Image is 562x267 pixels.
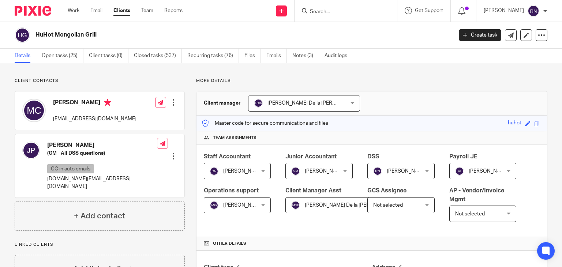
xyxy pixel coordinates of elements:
h3: Client manager [204,99,241,107]
a: Details [15,49,36,63]
img: svg%3E [291,201,300,210]
span: Operations support [204,188,259,193]
img: svg%3E [528,5,539,17]
p: Client contacts [15,78,185,84]
span: Get Support [415,8,443,13]
p: [DOMAIN_NAME][EMAIL_ADDRESS][DOMAIN_NAME] [47,175,157,190]
img: Pixie [15,6,51,16]
a: Emails [266,49,287,63]
span: [PERSON_NAME] [469,169,509,174]
p: [PERSON_NAME] [484,7,524,14]
a: Files [244,49,261,63]
span: AP - Vendor/Invoice Mgmt [449,188,504,202]
img: svg%3E [15,27,30,43]
a: Notes (3) [292,49,319,63]
span: Payroll JE [449,154,477,159]
span: Staff Accountant [204,154,251,159]
h4: [PERSON_NAME] [47,142,157,149]
span: Not selected [373,203,403,208]
a: Recurring tasks (76) [187,49,239,63]
span: GCS Assignee [367,188,406,193]
a: Client tasks (0) [89,49,128,63]
h4: [PERSON_NAME] [53,99,136,108]
span: [PERSON_NAME] [305,169,345,174]
img: svg%3E [254,99,263,108]
a: Clients [113,7,130,14]
span: Junior Accountant [285,154,337,159]
a: Work [68,7,79,14]
a: Open tasks (25) [42,49,83,63]
img: svg%3E [455,167,464,176]
a: Team [141,7,153,14]
img: svg%3E [210,167,218,176]
div: huhot [508,119,521,128]
a: Audit logs [325,49,353,63]
h4: + Add contact [74,210,125,222]
span: [PERSON_NAME] De la [PERSON_NAME] [267,101,361,106]
span: Not selected [455,211,485,217]
p: More details [196,78,547,84]
img: svg%3E [373,167,382,176]
p: [EMAIL_ADDRESS][DOMAIN_NAME] [53,115,136,123]
span: [PERSON_NAME] [223,169,263,174]
p: Linked clients [15,242,185,248]
h5: (GM - All DSS questions) [47,150,157,157]
span: [PERSON_NAME] [387,169,427,174]
h2: HuHot Mongolian Grill [35,31,366,39]
p: CC in auto emails [47,164,94,173]
a: Closed tasks (537) [134,49,182,63]
img: svg%3E [22,142,40,159]
img: svg%3E [291,167,300,176]
p: Master code for secure communications and files [202,120,328,127]
span: DSS [367,154,379,159]
a: Create task [459,29,501,41]
a: Email [90,7,102,14]
span: Team assignments [213,135,256,141]
span: [PERSON_NAME] De la [PERSON_NAME] [305,203,399,208]
span: [PERSON_NAME] [223,203,263,208]
span: Other details [213,241,246,247]
img: svg%3E [22,99,46,122]
span: Client Manager Asst [285,188,341,193]
a: Reports [164,7,183,14]
input: Search [309,9,375,15]
i: Primary [104,99,111,106]
img: svg%3E [210,201,218,210]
